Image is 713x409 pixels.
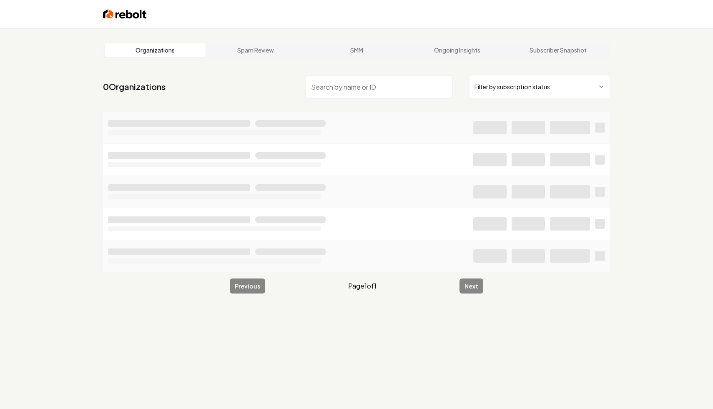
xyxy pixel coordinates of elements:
[407,43,508,57] a: Ongoing Insights
[103,81,166,93] a: 0Organizations
[306,75,452,98] input: Search by name or ID
[507,43,608,57] a: Subscriber Snapshot
[105,43,206,57] a: Organizations
[103,8,147,20] img: Rebolt Logo
[348,281,377,291] span: Page 1 of 1
[206,43,306,57] a: Spam Review
[306,43,407,57] a: SMM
